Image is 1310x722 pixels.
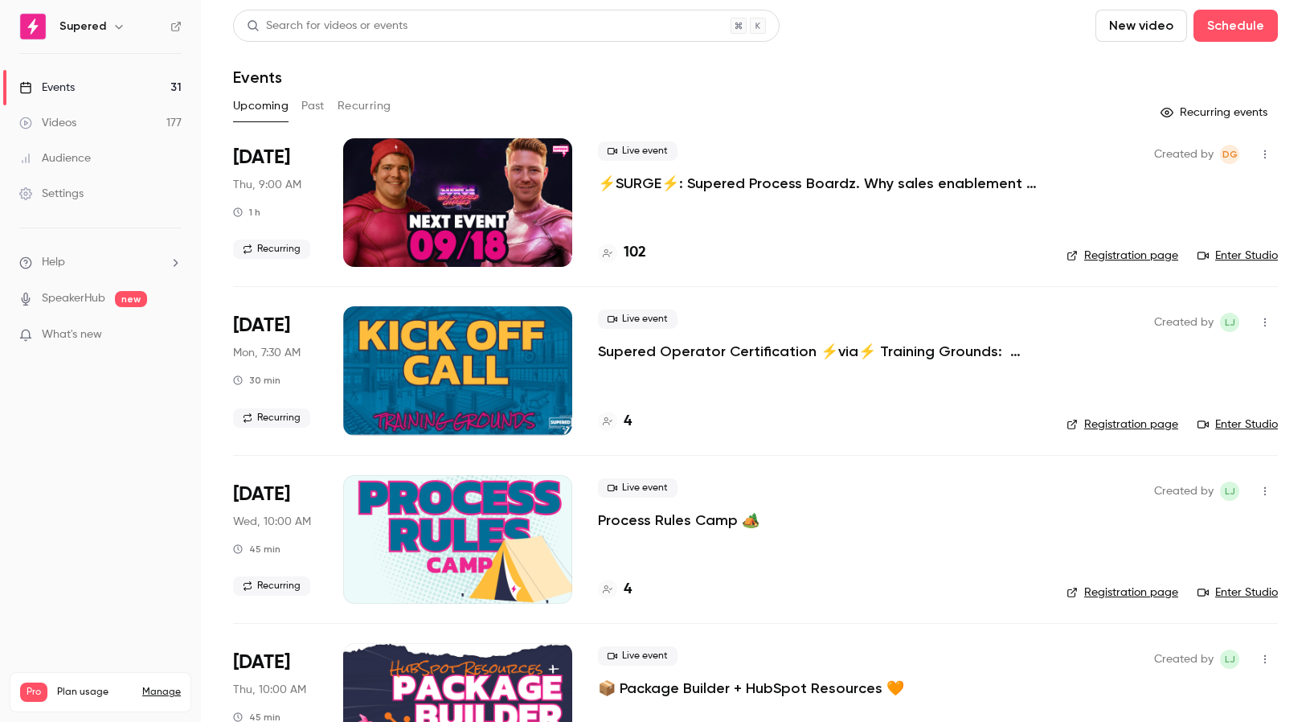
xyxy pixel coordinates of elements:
div: Sep 24 Wed, 12:00 PM (America/New York) [233,475,317,604]
span: Pro [20,683,47,702]
img: Supered [20,14,46,39]
a: Enter Studio [1197,585,1278,601]
button: New video [1095,10,1187,42]
span: Plan usage [57,686,133,699]
span: Created by [1154,650,1214,669]
a: Manage [142,686,181,699]
div: Audience [19,150,91,166]
span: DG [1222,145,1238,164]
button: Past [301,93,325,119]
div: Search for videos or events [247,18,407,35]
span: Recurring [233,408,310,428]
h4: 4 [624,579,632,601]
span: Recurring [233,240,310,259]
span: Lindsay John [1220,482,1239,501]
a: SpeakerHub [42,290,105,307]
h4: 102 [624,242,646,264]
a: Supered Operator Certification ⚡️via⚡️ Training Grounds: Kickoff Call [598,342,1041,361]
div: Events [19,80,75,96]
span: LJ [1225,482,1235,501]
a: 102 [598,242,646,264]
span: Thu, 9:00 AM [233,177,301,193]
span: [DATE] [233,482,290,507]
span: Live event [598,142,678,161]
div: Sep 18 Thu, 11:00 AM (America/New York) [233,138,317,267]
button: Recurring [338,93,391,119]
span: D'Ana Guiloff [1220,145,1239,164]
span: Lindsay John [1220,650,1239,669]
span: Thu, 10:00 AM [233,682,306,698]
span: Created by [1154,145,1214,164]
h1: Events [233,68,282,87]
div: 1 h [233,206,260,219]
span: Lindsay John [1220,313,1239,332]
span: Created by [1154,313,1214,332]
button: Recurring events [1153,100,1278,125]
span: Live event [598,646,678,666]
span: Live event [598,478,678,498]
span: Mon, 7:30 AM [233,345,301,361]
span: Created by [1154,482,1214,501]
a: 4 [598,579,632,601]
a: Registration page [1066,416,1178,433]
span: [DATE] [233,650,290,675]
span: [DATE] [233,313,290,338]
li: help-dropdown-opener [19,254,182,271]
a: Registration page [1066,248,1178,264]
span: Help [42,254,65,271]
span: Recurring [233,576,310,596]
a: ⚡️SURGE⚡️: Supered Process Boardz. Why sales enablement used to feel hard [598,174,1041,193]
a: 📦 Package Builder + HubSpot Resources 🧡 [598,679,904,698]
div: Sep 22 Mon, 9:30 AM (America/New York) [233,306,317,435]
a: Registration page [1066,585,1178,601]
iframe: Noticeable Trigger [162,328,182,343]
a: 4 [598,411,632,433]
a: Enter Studio [1197,248,1278,264]
span: Wed, 10:00 AM [233,514,311,530]
span: [DATE] [233,145,290,170]
button: Upcoming [233,93,289,119]
span: new [115,291,147,307]
a: Process Rules Camp 🏕️ [598,511,759,530]
h4: 4 [624,411,632,433]
a: Enter Studio [1197,416,1278,433]
span: LJ [1225,313,1235,332]
span: What's new [42,326,102,343]
div: 30 min [233,374,280,387]
span: LJ [1225,650,1235,669]
div: Settings [19,186,84,202]
div: 45 min [233,543,280,556]
button: Schedule [1193,10,1278,42]
h6: Supered [59,18,106,35]
span: Live event [598,310,678,329]
div: Videos [19,115,76,131]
